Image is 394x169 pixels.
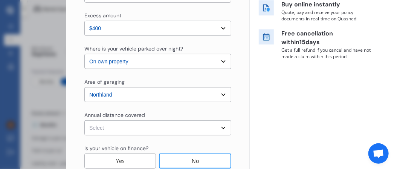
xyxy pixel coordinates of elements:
a: Open chat [368,143,389,164]
img: free cancel icon [259,29,274,45]
div: Where is your vehicle parked over night? [84,45,183,52]
div: Is your vehicle on finance? [84,144,148,152]
p: Get a full refund if you cancel and have not made a claim within this period [281,47,372,60]
div: Annual distance covered [84,111,145,119]
div: Area of garaging [84,78,125,86]
div: Excess amount [84,12,121,19]
p: Buy online instantly [281,0,372,9]
p: Free cancellation within 15 days [281,29,372,47]
div: Yes [84,154,156,169]
div: No [159,154,231,169]
img: buy online icon [259,0,274,15]
p: Quote, pay and receive your policy documents in real-time on Quashed [281,9,372,22]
